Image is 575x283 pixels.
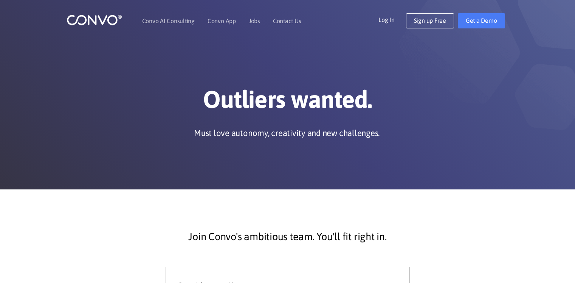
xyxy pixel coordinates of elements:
[194,127,380,139] p: Must love autonomy, creativity and new challenges.
[208,18,236,24] a: Convo App
[249,18,260,24] a: Jobs
[458,13,505,28] a: Get a Demo
[78,85,498,120] h1: Outliers wanted.
[378,13,406,25] a: Log In
[406,13,454,28] a: Sign up Free
[273,18,301,24] a: Contact Us
[67,14,122,26] img: logo_1.png
[142,18,195,24] a: Convo AI Consulting
[84,227,492,246] p: Join Convo's ambitious team. You'll fit right in.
